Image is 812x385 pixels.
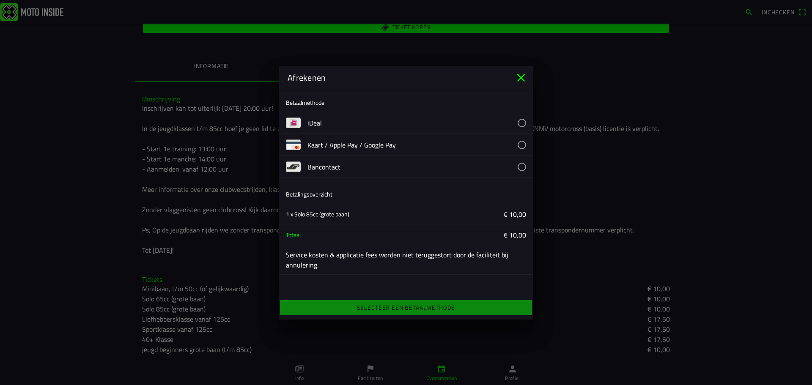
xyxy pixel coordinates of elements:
img: payment-card.png [286,137,301,152]
ion-title: Afrekenen [279,71,514,84]
img: payment-bancontact.png [286,159,301,174]
ion-label: Service kosten & applicatie fees worden niet teruggestort door de faciliteit bij annulering. [286,250,526,270]
ion-icon: close [514,71,528,85]
img: payment-ideal.png [286,115,301,130]
ion-text: 1 x Solo 85cc (grote baan) [286,209,349,218]
ion-label: Betalingsoverzicht [286,190,332,199]
ion-label: € 10,00 [413,229,526,240]
ion-label: Betaalmethode [286,98,324,107]
ion-text: Totaal [286,230,301,239]
ion-label: € 10,00 [413,209,526,219]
